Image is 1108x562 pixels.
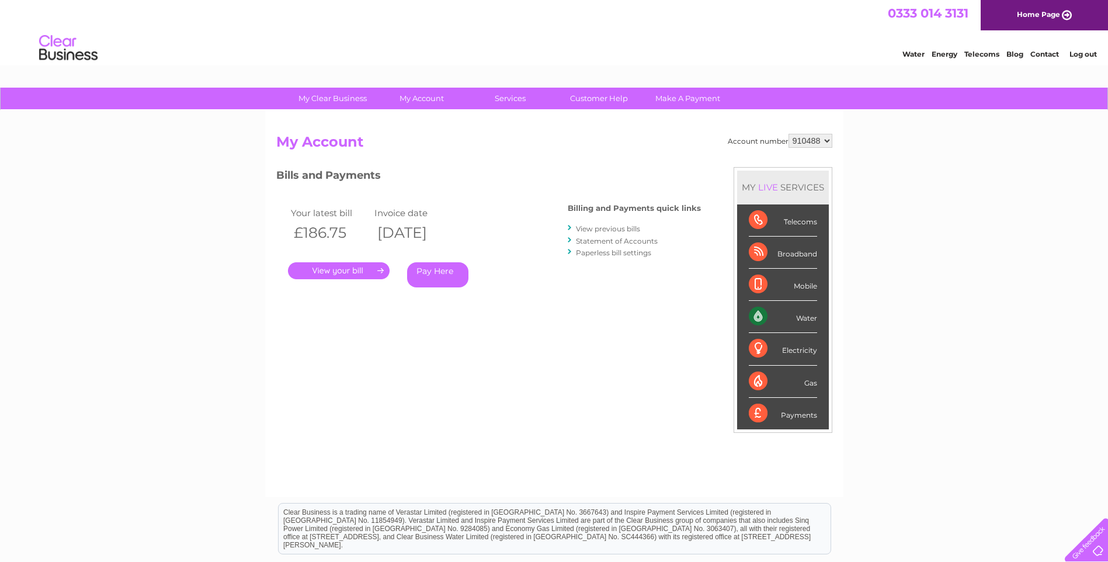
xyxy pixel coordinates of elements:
[749,237,817,269] div: Broadband
[371,205,456,221] td: Invoice date
[279,6,831,57] div: Clear Business is a trading name of Verastar Limited (registered in [GEOGRAPHIC_DATA] No. 3667643...
[576,224,640,233] a: View previous bills
[551,88,647,109] a: Customer Help
[576,237,658,245] a: Statement of Accounts
[576,248,651,257] a: Paperless bill settings
[288,205,372,221] td: Your latest bill
[1069,50,1097,58] a: Log out
[728,134,832,148] div: Account number
[568,204,701,213] h4: Billing and Payments quick links
[1030,50,1059,58] a: Contact
[749,269,817,301] div: Mobile
[288,221,372,245] th: £186.75
[737,171,829,204] div: MY SERVICES
[284,88,381,109] a: My Clear Business
[462,88,558,109] a: Services
[640,88,736,109] a: Make A Payment
[288,262,390,279] a: .
[749,301,817,333] div: Water
[276,134,832,156] h2: My Account
[932,50,957,58] a: Energy
[276,167,701,188] h3: Bills and Payments
[888,6,968,20] a: 0333 014 3131
[902,50,925,58] a: Water
[749,366,817,398] div: Gas
[1006,50,1023,58] a: Blog
[756,182,780,193] div: LIVE
[39,30,98,66] img: logo.png
[964,50,999,58] a: Telecoms
[749,333,817,365] div: Electricity
[373,88,470,109] a: My Account
[749,398,817,429] div: Payments
[749,204,817,237] div: Telecoms
[371,221,456,245] th: [DATE]
[407,262,468,287] a: Pay Here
